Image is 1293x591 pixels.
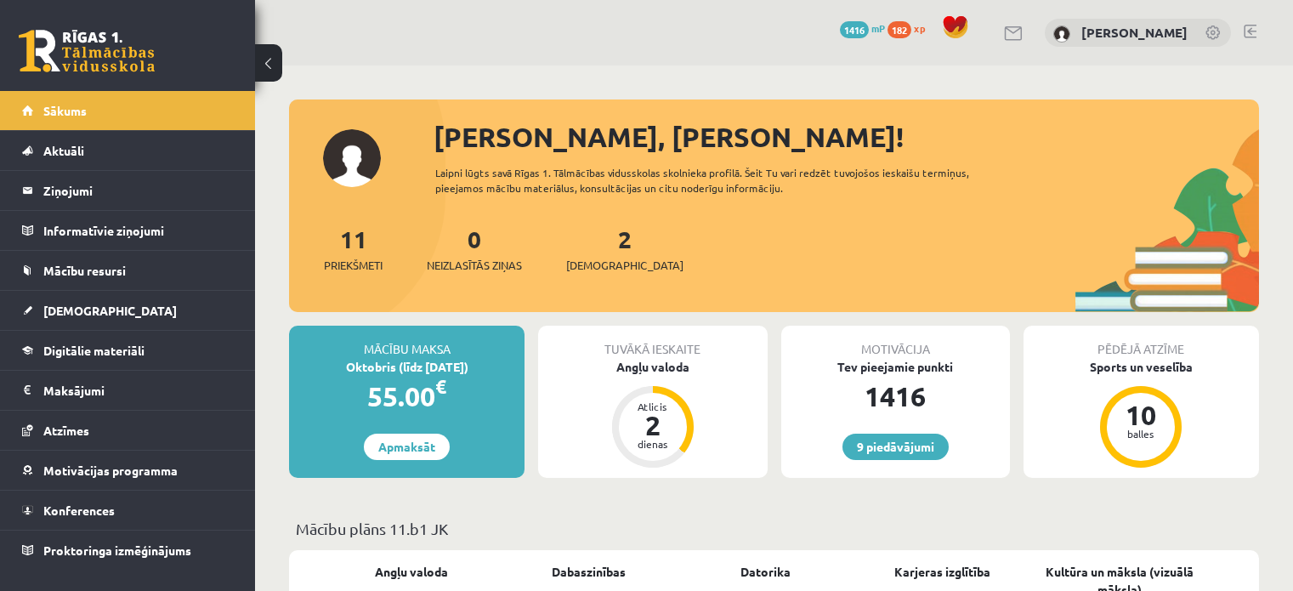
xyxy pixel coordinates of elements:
[296,517,1252,540] p: Mācību plāns 11.b1 JK
[840,21,869,38] span: 1416
[43,263,126,278] span: Mācību resursi
[43,503,115,518] span: Konferences
[43,103,87,118] span: Sākums
[1024,358,1259,470] a: Sports un veselība 10 balles
[22,91,234,130] a: Sākums
[22,411,234,450] a: Atzīmes
[538,326,767,358] div: Tuvākā ieskaite
[43,211,234,250] legend: Informatīvie ziņojumi
[43,171,234,210] legend: Ziņojumi
[566,224,683,274] a: 2[DEMOGRAPHIC_DATA]
[627,401,678,412] div: Atlicis
[840,21,885,35] a: 1416 mP
[43,303,177,318] span: [DEMOGRAPHIC_DATA]
[434,116,1259,157] div: [PERSON_NAME], [PERSON_NAME]!
[22,451,234,490] a: Motivācijas programma
[1053,26,1070,43] img: Gustavs Ivansons
[435,374,446,399] span: €
[538,358,767,376] div: Angļu valoda
[781,358,1010,376] div: Tev pieejamie punkti
[22,331,234,370] a: Digitālie materiāli
[914,21,925,35] span: xp
[1024,358,1259,376] div: Sports un veselība
[781,326,1010,358] div: Motivācija
[22,171,234,210] a: Ziņojumi
[375,563,448,581] a: Angļu valoda
[324,224,383,274] a: 11Priekšmeti
[427,257,522,274] span: Neizlasītās ziņas
[43,371,234,410] legend: Maksājumi
[781,376,1010,417] div: 1416
[538,358,767,470] a: Angļu valoda Atlicis 2 dienas
[22,531,234,570] a: Proktoringa izmēģinājums
[1081,24,1188,41] a: [PERSON_NAME]
[888,21,911,38] span: 182
[1115,401,1166,429] div: 10
[43,343,145,358] span: Digitālie materiāli
[289,326,525,358] div: Mācību maksa
[22,371,234,410] a: Maksājumi
[1024,326,1259,358] div: Pēdējā atzīme
[289,376,525,417] div: 55.00
[43,143,84,158] span: Aktuāli
[1115,429,1166,439] div: balles
[627,412,678,439] div: 2
[894,563,990,581] a: Karjeras izglītība
[22,211,234,250] a: Informatīvie ziņojumi
[22,491,234,530] a: Konferences
[289,358,525,376] div: Oktobris (līdz [DATE])
[22,131,234,170] a: Aktuāli
[435,165,1018,196] div: Laipni lūgts savā Rīgas 1. Tālmācības vidusskolas skolnieka profilā. Šeit Tu vari redzēt tuvojošo...
[871,21,885,35] span: mP
[19,30,155,72] a: Rīgas 1. Tālmācības vidusskola
[43,543,191,558] span: Proktoringa izmēģinājums
[364,434,450,460] a: Apmaksāt
[842,434,949,460] a: 9 piedāvājumi
[740,563,791,581] a: Datorika
[43,423,89,438] span: Atzīmes
[566,257,683,274] span: [DEMOGRAPHIC_DATA]
[22,291,234,330] a: [DEMOGRAPHIC_DATA]
[552,563,626,581] a: Dabaszinības
[22,251,234,290] a: Mācību resursi
[43,463,178,478] span: Motivācijas programma
[888,21,933,35] a: 182 xp
[427,224,522,274] a: 0Neizlasītās ziņas
[324,257,383,274] span: Priekšmeti
[627,439,678,449] div: dienas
